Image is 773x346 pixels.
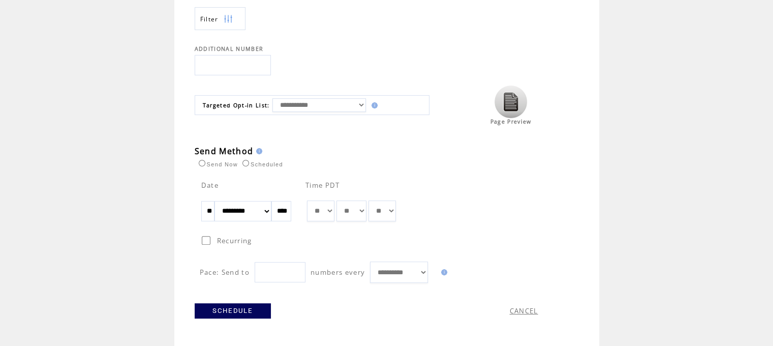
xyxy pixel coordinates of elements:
[305,181,340,190] span: Time PDT
[368,102,378,108] img: help.gif
[201,181,219,190] span: Date
[311,268,365,277] span: numbers every
[494,85,527,118] img: Click to view the page preview
[200,268,250,277] span: Pace: Send to
[199,160,205,166] input: Send Now
[217,236,252,245] span: Recurring
[203,102,270,109] span: Targeted Opt-in List:
[195,303,271,319] a: SCHEDULE
[195,7,245,30] a: Filter
[224,8,233,31] img: filters.png
[242,160,249,166] input: Scheduled
[196,161,238,167] label: Send Now
[494,113,527,119] a: Click to view the page preview
[240,161,283,167] label: Scheduled
[490,118,532,125] span: Page Preview
[438,269,447,275] img: help.gif
[510,306,538,315] a: CANCEL
[195,45,264,52] span: ADDITIONAL NUMBER
[200,15,219,23] span: Show filters
[253,148,262,154] img: help.gif
[195,146,254,157] span: Send Method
